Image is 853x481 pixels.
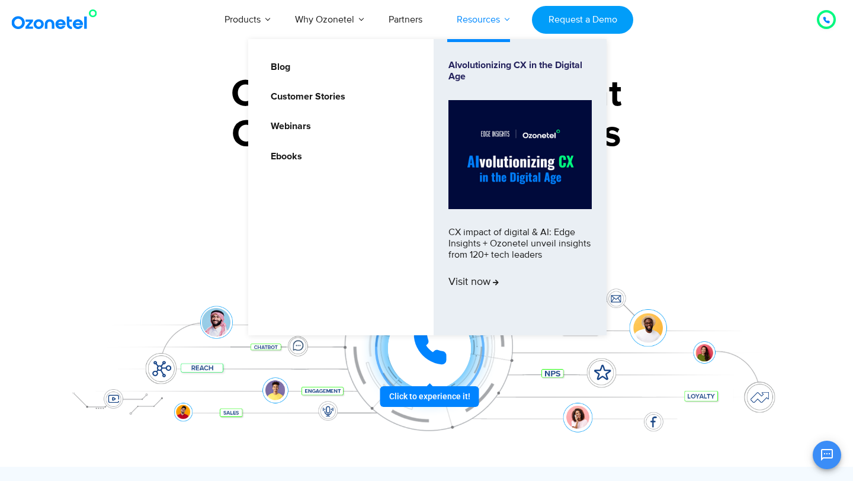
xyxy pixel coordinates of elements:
a: Blog [263,60,292,75]
div: Orchestrate Intelligent [56,75,797,113]
span: Visit now [448,276,499,289]
div: Customer Experiences [56,106,797,163]
a: Webinars [263,119,313,134]
a: Request a Demo [532,6,633,34]
a: Customer Stories [263,89,347,104]
a: Ebooks [263,149,304,164]
button: Open chat [813,441,841,469]
div: Turn every conversation into a growth engine for your enterprise. [56,163,797,177]
img: Alvolutionizing.jpg [448,100,592,209]
a: Alvolutionizing CX in the Digital AgeCX impact of digital & AI: Edge Insights + Ozonetel unveil i... [448,60,592,315]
